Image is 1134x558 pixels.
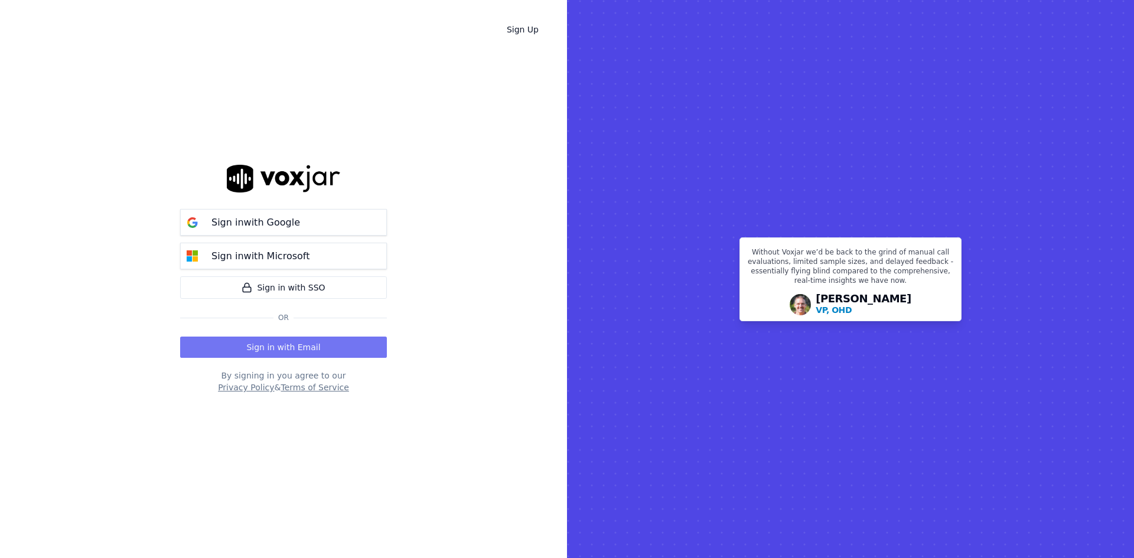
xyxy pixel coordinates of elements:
img: logo [227,165,340,192]
div: By signing in you agree to our & [180,370,387,393]
span: Or [273,313,294,322]
button: Sign inwith Microsoft [180,243,387,269]
p: Sign in with Microsoft [211,249,309,263]
a: Sign in with SSO [180,276,387,299]
button: Sign inwith Google [180,209,387,236]
p: Without Voxjar we’d be back to the grind of manual call evaluations, limited sample sizes, and de... [747,247,954,290]
img: microsoft Sign in button [181,244,204,268]
p: Sign in with Google [211,216,300,230]
img: google Sign in button [181,211,204,234]
img: Avatar [790,294,811,315]
button: Privacy Policy [218,381,274,393]
button: Terms of Service [281,381,348,393]
p: VP, OHD [816,304,852,316]
a: Sign Up [497,19,548,40]
button: Sign in with Email [180,337,387,358]
div: [PERSON_NAME] [816,293,911,316]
